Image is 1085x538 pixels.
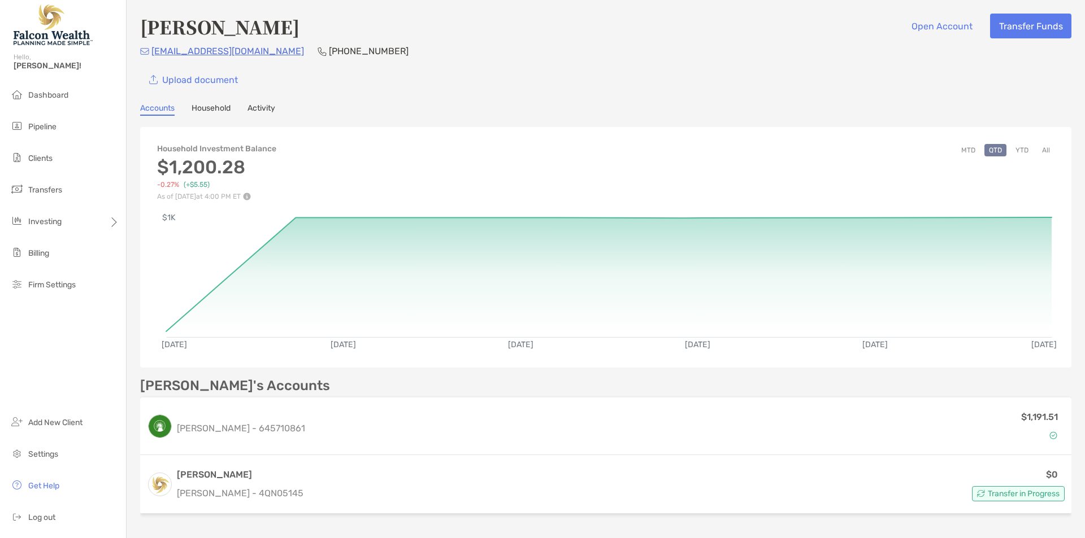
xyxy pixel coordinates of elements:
[28,90,68,100] span: Dashboard
[1011,144,1033,156] button: YTD
[162,213,176,222] text: $1K
[177,421,305,435] p: [PERSON_NAME] - 645710861
[140,379,330,393] p: [PERSON_NAME]'s Accounts
[1021,410,1058,424] p: $1,191.51
[28,122,57,132] span: Pipeline
[28,185,62,195] span: Transfers
[10,246,24,259] img: billing icon
[14,5,93,45] img: Falcon Wealth Planning Logo
[149,473,171,496] img: logo account
[685,340,710,349] text: [DATE]
[157,181,179,189] span: -0.27%
[140,67,246,92] a: Upload document
[140,103,175,116] a: Accounts
[28,449,58,459] span: Settings
[140,14,300,40] h4: [PERSON_NAME]
[10,88,24,101] img: dashboard icon
[329,44,409,58] p: [PHONE_NUMBER]
[151,44,304,58] p: [EMAIL_ADDRESS][DOMAIN_NAME]
[10,447,24,460] img: settings icon
[177,486,303,500] p: [PERSON_NAME] - 4QN05145
[28,481,59,491] span: Get Help
[157,156,276,178] h3: $1,200.28
[184,181,210,189] span: ( +$5.55 )
[243,193,251,200] img: Performance Info
[192,103,231,116] a: Household
[10,478,24,492] img: get-help icon
[149,415,171,438] img: logo account
[957,144,980,156] button: MTD
[1038,144,1054,156] button: All
[977,489,985,497] img: Account Status icon
[10,415,24,428] img: add_new_client icon
[28,280,76,290] span: Firm Settings
[1049,431,1057,439] img: Account Status icon
[10,214,24,228] img: investing icon
[10,277,24,291] img: firm-settings icon
[902,14,981,38] button: Open Account
[508,340,533,349] text: [DATE]
[988,491,1060,497] span: Transfer in Progress
[10,119,24,133] img: pipeline icon
[28,513,55,522] span: Log out
[331,340,356,349] text: [DATE]
[10,151,24,164] img: clients icon
[28,154,53,163] span: Clients
[157,144,276,154] h4: Household Investment Balance
[984,144,1006,156] button: QTD
[14,61,119,71] span: [PERSON_NAME]!
[318,47,327,56] img: Phone Icon
[10,510,24,523] img: logout icon
[162,340,187,349] text: [DATE]
[157,193,276,200] p: As of [DATE] at 4:00 PM ET
[10,182,24,196] img: transfers icon
[28,217,62,226] span: Investing
[1031,340,1057,349] text: [DATE]
[177,468,303,482] h3: [PERSON_NAME]
[248,103,275,116] a: Activity
[140,48,149,55] img: Email Icon
[1046,467,1058,482] p: $0
[28,418,83,427] span: Add New Client
[28,248,49,258] span: Billing
[990,14,1071,38] button: Transfer Funds
[149,75,158,85] img: button icon
[862,340,888,349] text: [DATE]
